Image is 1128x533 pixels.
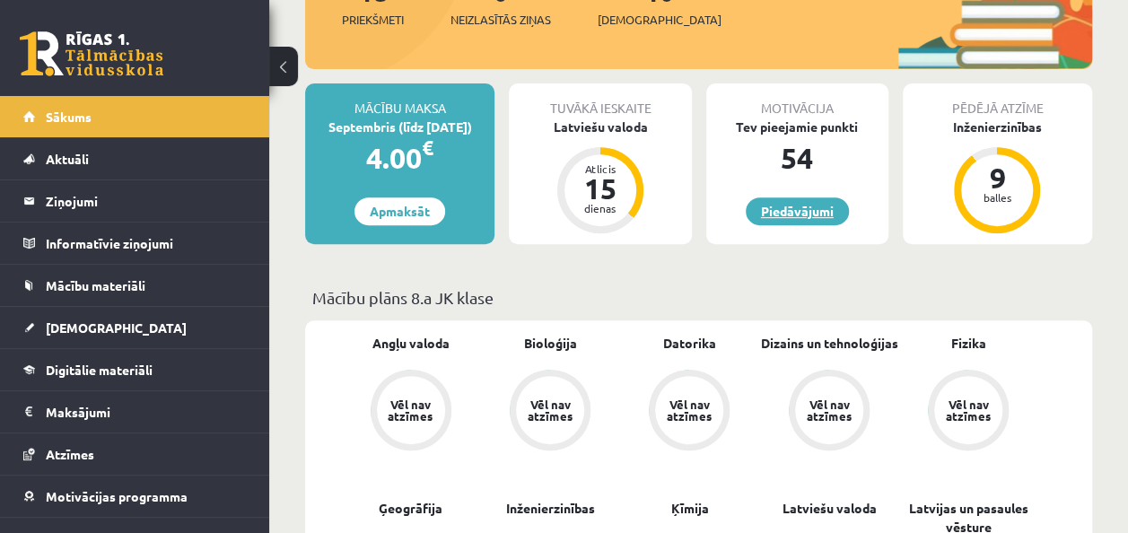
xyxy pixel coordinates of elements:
[46,446,94,462] span: Atzīmes
[450,11,551,29] span: Neizlasītās ziņas
[305,136,494,179] div: 4.00
[46,319,187,336] span: [DEMOGRAPHIC_DATA]
[379,499,442,518] a: Ģeogrāfija
[23,265,247,306] a: Mācību materiāli
[23,223,247,264] a: Informatīvie ziņojumi
[46,151,89,167] span: Aktuāli
[342,11,404,29] span: Priekšmeti
[706,136,888,179] div: 54
[46,223,247,264] legend: Informatīvie ziņojumi
[46,362,153,378] span: Digitālie materiāli
[341,370,480,454] a: Vēl nav atzīmes
[759,370,898,454] a: Vēl nav atzīmes
[312,285,1085,310] p: Mācību plāns 8.a JK klase
[23,138,247,179] a: Aktuāli
[46,109,92,125] span: Sākums
[46,277,145,293] span: Mācību materiāli
[506,499,595,518] a: Inženierzinības
[598,11,721,29] span: [DEMOGRAPHIC_DATA]
[746,197,849,225] a: Piedāvājumi
[509,118,691,236] a: Latviešu valoda Atlicis 15 dienas
[20,31,163,76] a: Rīgas 1. Tālmācības vidusskola
[46,180,247,222] legend: Ziņojumi
[509,118,691,136] div: Latviešu valoda
[23,476,247,517] a: Motivācijas programma
[23,307,247,348] a: [DEMOGRAPHIC_DATA]
[943,398,993,422] div: Vēl nav atzīmes
[573,163,627,174] div: Atlicis
[480,370,619,454] a: Vēl nav atzīmes
[706,83,888,118] div: Motivācija
[46,391,247,433] legend: Maksājumi
[509,83,691,118] div: Tuvākā ieskaite
[386,398,436,422] div: Vēl nav atzīmes
[23,180,247,222] a: Ziņojumi
[903,118,1092,236] a: Inženierzinības 9 balles
[305,83,494,118] div: Mācību maksa
[573,174,627,203] div: 15
[670,499,708,518] a: Ķīmija
[663,334,716,353] a: Datorika
[573,203,627,214] div: dienas
[970,163,1024,192] div: 9
[354,197,445,225] a: Apmaksāt
[620,370,759,454] a: Vēl nav atzīmes
[524,334,577,353] a: Bioloģija
[46,488,188,504] span: Motivācijas programma
[970,192,1024,203] div: balles
[422,135,433,161] span: €
[782,499,876,518] a: Latviešu valoda
[706,118,888,136] div: Tev pieejamie punkti
[372,334,450,353] a: Angļu valoda
[760,334,897,353] a: Dizains un tehnoloģijas
[804,398,854,422] div: Vēl nav atzīmes
[899,370,1038,454] a: Vēl nav atzīmes
[23,349,247,390] a: Digitālie materiāli
[525,398,575,422] div: Vēl nav atzīmes
[23,96,247,137] a: Sākums
[23,391,247,433] a: Maksājumi
[951,334,986,353] a: Fizika
[664,398,714,422] div: Vēl nav atzīmes
[23,433,247,475] a: Atzīmes
[903,83,1092,118] div: Pēdējā atzīme
[305,118,494,136] div: Septembris (līdz [DATE])
[903,118,1092,136] div: Inženierzinības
